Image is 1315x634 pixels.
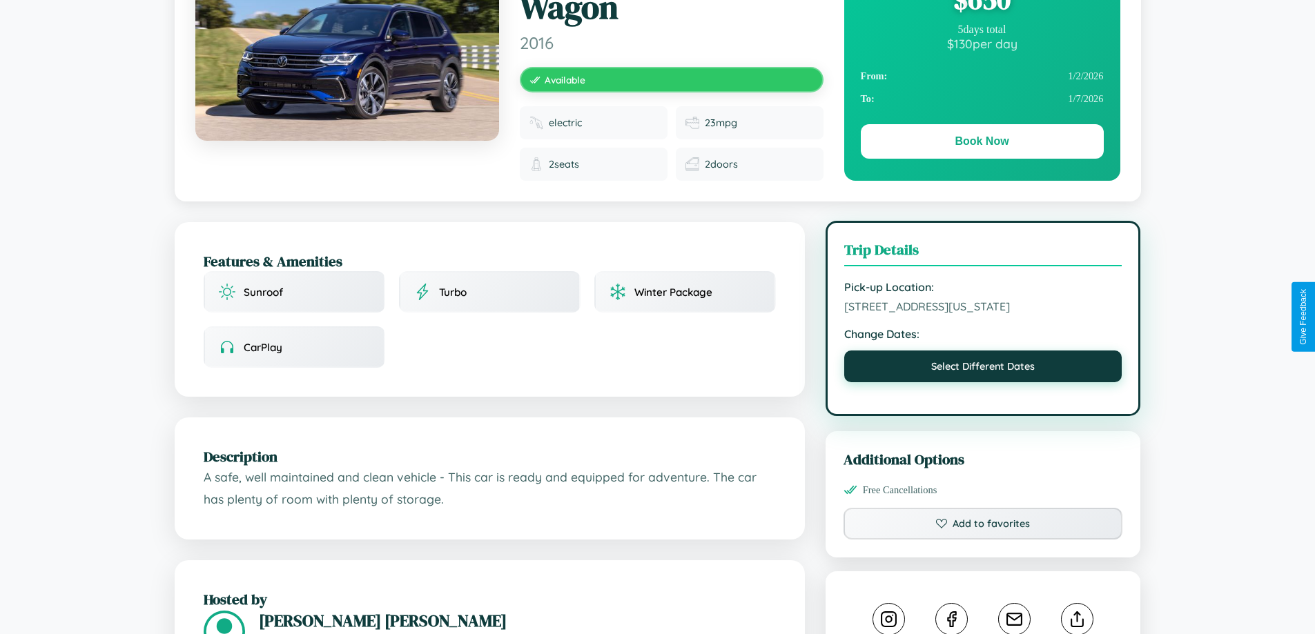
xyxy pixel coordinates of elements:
div: 1 / 7 / 2026 [861,88,1104,110]
h2: Hosted by [204,589,776,609]
span: Turbo [439,286,467,299]
img: Fuel efficiency [685,116,699,130]
img: Doors [685,157,699,171]
button: Book Now [861,124,1104,159]
strong: From: [861,70,888,82]
span: 2 doors [705,158,738,170]
span: electric [549,117,582,129]
div: 5 days total [861,23,1104,36]
img: Seats [529,157,543,171]
h2: Features & Amenities [204,251,776,271]
span: Winter Package [634,286,712,299]
span: 2 seats [549,158,579,170]
h3: Additional Options [844,449,1123,469]
h3: Trip Details [844,239,1122,266]
strong: Change Dates: [844,327,1122,341]
button: Add to favorites [844,508,1123,539]
button: Select Different Dates [844,350,1122,382]
span: 2016 [520,32,824,53]
span: 23 mpg [705,117,737,129]
img: Fuel type [529,116,543,130]
span: [STREET_ADDRESS][US_STATE] [844,299,1122,313]
h3: [PERSON_NAME] [PERSON_NAME] [259,609,776,632]
strong: To: [861,93,875,105]
span: Sunroof [244,286,283,299]
div: 1 / 2 / 2026 [861,65,1104,88]
span: CarPlay [244,341,282,354]
p: A safe, well maintained and clean vehicle - This car is ready and equipped for adventure. The car... [204,466,776,510]
span: Available [545,74,585,86]
div: $ 130 per day [861,36,1104,51]
h2: Description [204,446,776,466]
strong: Pick-up Location: [844,280,1122,294]
div: Give Feedback [1298,289,1308,345]
span: Free Cancellations [863,484,937,496]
